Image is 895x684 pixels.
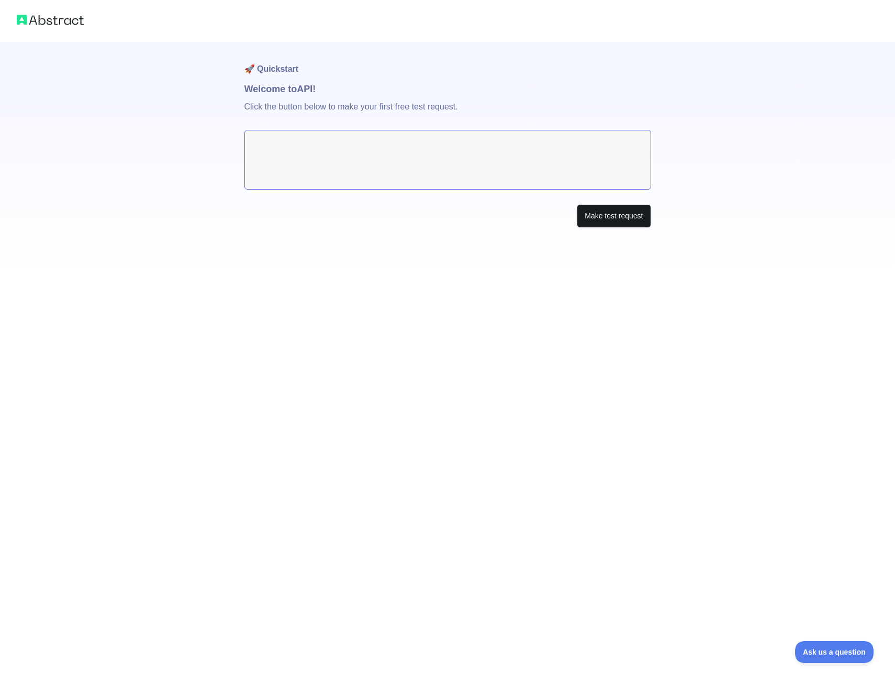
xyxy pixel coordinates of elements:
iframe: Toggle Customer Support [795,641,874,663]
p: Click the button below to make your first free test request. [244,96,651,130]
img: Abstract logo [17,13,84,27]
h1: 🚀 Quickstart [244,42,651,82]
h1: Welcome to API! [244,82,651,96]
button: Make test request [577,204,651,228]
